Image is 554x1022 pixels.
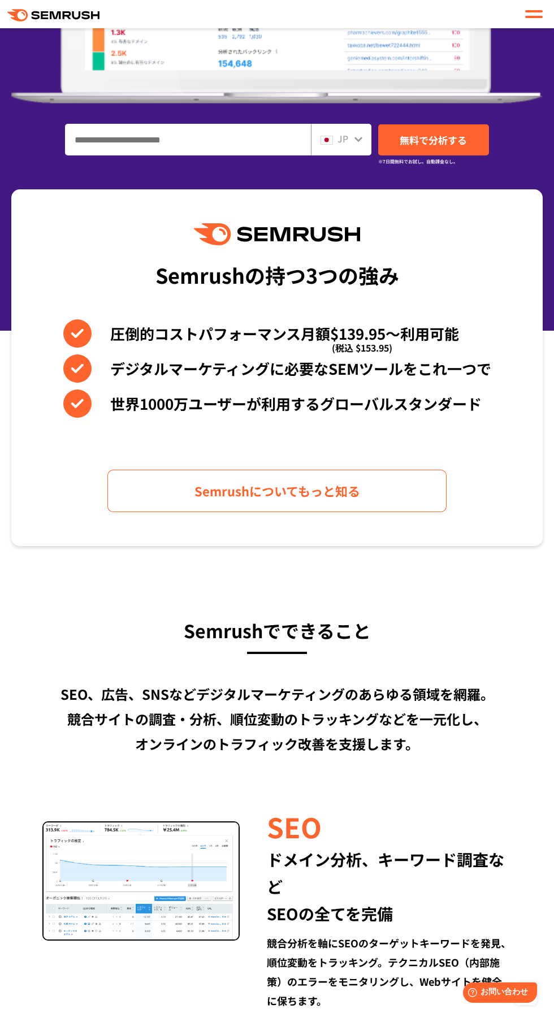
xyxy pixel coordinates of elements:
[63,354,491,383] li: デジタルマーケティングに必要なSEMツールをこれ一つで
[400,133,467,147] span: 無料で分析する
[11,615,543,646] h3: Semrushでできること
[267,933,512,1010] div: 競合分析を軸にSEOのターゲットキーワードを発見、順位変動をトラッキング。テクニカルSEO（内部施策）のエラーをモニタリングし、Webサイトを健全に保ちます。
[332,334,392,362] span: (税込 $153.95)
[337,132,348,145] span: JP
[66,124,310,155] input: ドメイン、キーワードまたはURLを入力してください
[194,481,360,501] span: Semrushについてもっと知る
[11,682,543,756] div: SEO、広告、SNSなどデジタルマーケティングのあらゆる領域を網羅。 競合サイトの調査・分析、順位変動のトラッキングなどを一元化し、 オンラインのトラフィック改善を支援します。
[378,124,489,155] a: 無料で分析する
[267,846,512,927] div: ドメイン分析、キーワード調査など SEOの全てを完備
[155,254,399,296] div: Semrushの持つ3つの強み
[107,470,447,512] a: Semrushについてもっと知る
[267,807,512,846] div: SEO
[63,389,491,418] li: 世界1000万ユーザーが利用するグローバルスタンダード
[194,223,360,245] img: Semrush
[63,319,491,348] li: 圧倒的コストパフォーマンス月額$139.95〜利用可能
[378,156,458,167] small: ※7日間無料でお試し。自動課金なし。
[453,978,542,1010] iframe: Help widget launcher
